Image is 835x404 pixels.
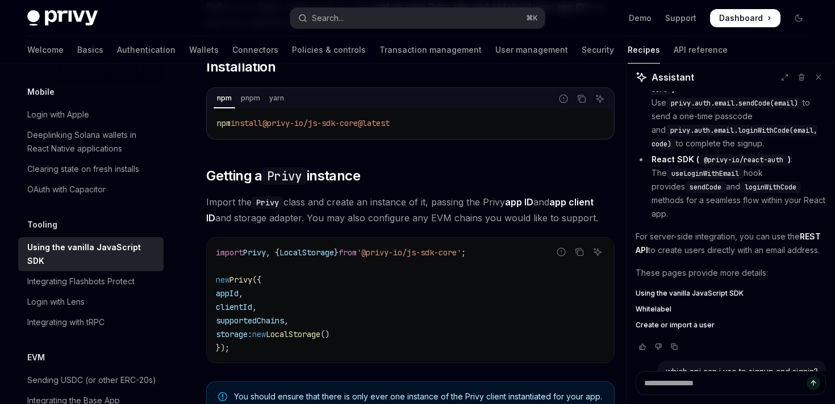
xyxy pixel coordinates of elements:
div: pnpm [237,91,264,105]
div: Using the vanilla JavaScript SDK [27,241,157,268]
p: For server-side integration, you can use the to create users directly with an email address. [636,230,826,257]
span: clientId [216,302,252,312]
span: '@privy-io/js-sdk-core' [357,247,461,258]
a: Whitelabel [636,305,826,314]
span: import [216,247,243,258]
span: LocalStorage [266,329,320,339]
li: : Use to send a one-time passcode and to complete the signup. [636,69,826,150]
span: Privy [229,275,252,285]
a: Recipes [628,36,660,64]
a: Sending USDC (or other ERC-20s) [18,370,164,390]
a: Welcome [27,36,64,64]
img: dark logo [27,10,98,26]
a: Connectors [232,36,278,64]
h5: Mobile [27,85,55,99]
div: Deeplinking Solana wallets in React Native applications [27,128,157,155]
a: User management [495,36,568,64]
span: new [252,329,266,339]
span: , [252,302,257,312]
p: These pages provide more details: [636,266,826,280]
a: API reference [674,36,728,64]
div: which api can i use to signup and signin? [666,366,818,377]
textarea: Ask a question... [636,371,826,395]
a: Policies & controls [292,36,366,64]
a: Support [665,12,696,24]
a: Deeplinking Solana wallets in React Native applications [18,125,164,159]
span: sendCode [690,183,721,192]
a: Dashboard [710,9,780,27]
span: loginWithCode [745,183,796,192]
span: Installation [206,58,275,76]
span: useLoginWithEmail [671,169,739,178]
a: Using the vanilla JavaScript SDK [18,237,164,271]
strong: app ID [505,196,533,208]
span: , { [266,247,279,258]
span: } [334,247,339,258]
button: Ask AI [590,245,605,259]
span: , [239,288,243,298]
a: Security [582,36,614,64]
span: privy.auth.email.sendCode(email) [671,99,798,108]
span: @privy-io/js-sdk-core [652,71,822,94]
span: Dashboard [719,12,763,24]
span: install [231,118,262,128]
strong: React SDK ( ) [652,154,791,164]
span: LocalStorage [279,247,334,258]
span: Create or import a user [636,321,715,330]
button: Report incorrect code [554,245,569,259]
div: OAuth with Capacitor [27,183,106,196]
span: }); [216,343,229,353]
a: Clearing state on fresh installs [18,159,164,179]
h5: EVM [27,351,45,364]
h5: Tooling [27,218,57,232]
a: Basics [77,36,103,64]
button: Vote that response was good [636,341,649,352]
button: Toggle dark mode [790,9,808,27]
a: Login with Lens [18,292,164,312]
a: Authentication [117,36,176,64]
span: privy.auth.email.loginWithCode(email, code) [652,126,817,149]
span: storage: [216,329,252,339]
button: Copy chat response [667,341,681,352]
code: Privy [262,167,307,185]
a: Transaction management [379,36,482,64]
span: Getting a instance [206,167,360,185]
span: ({ [252,275,261,285]
strong: REST API [636,232,821,255]
code: Privy [252,196,283,209]
span: ⌘ K [526,14,538,23]
a: Create or import a user [636,321,826,330]
span: Assistant [652,70,694,84]
span: Privy [243,247,266,258]
button: Copy the contents from the code block [574,91,589,106]
div: Clearing state on fresh installs [27,162,139,176]
a: Login with Apple [18,104,164,125]
a: Integrating with tRPC [18,312,164,333]
span: ; [461,247,466,258]
div: Integrating with tRPC [27,315,105,329]
button: Open search [290,8,544,28]
span: () [320,329,329,339]
span: supportedChains [216,315,284,326]
div: Sending USDC (or other ERC-20s) [27,373,156,387]
strong: Vanilla JavaScript SDK ( ) [652,70,822,94]
a: Demo [629,12,652,24]
li: : The hook provides and methods for a seamless flow within your React app. [636,153,826,221]
span: , [284,315,289,326]
div: yarn [266,91,287,105]
a: Using the vanilla JavaScript SDK [636,289,826,298]
button: Report incorrect code [556,91,571,106]
span: @privy-io/react-auth [704,155,783,165]
span: appId [216,288,239,298]
span: Whitelabel [636,305,671,314]
span: npm [217,118,231,128]
button: Vote that response was not good [652,341,665,352]
a: Integrating Flashbots Protect [18,271,164,292]
div: Login with Apple [27,108,89,121]
div: Login with Lens [27,295,85,309]
a: OAuth with Capacitor [18,179,164,200]
button: Ask AI [592,91,607,106]
button: Send message [807,376,820,390]
div: npm [214,91,235,105]
span: Import the class and create an instance of it, passing the Privy and and storage adapter. You may... [206,194,615,226]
